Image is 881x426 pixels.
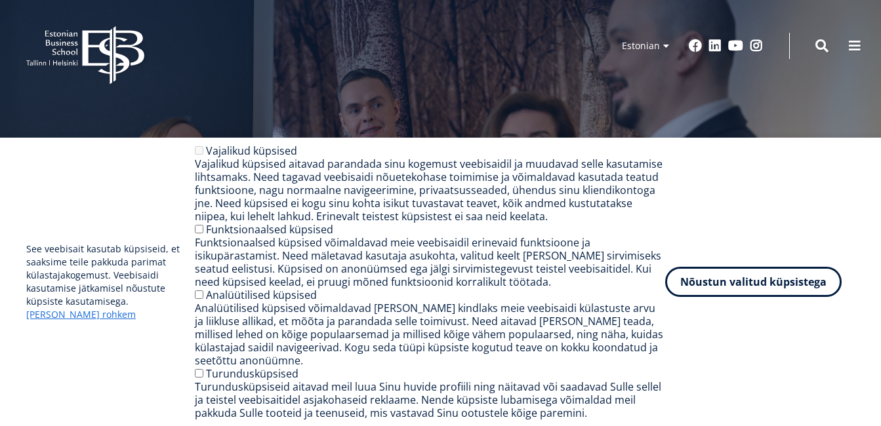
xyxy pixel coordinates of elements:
[26,242,195,321] p: See veebisait kasutab küpsiseid, et saaksime teile pakkuda parimat külastajakogemust. Veebisaidi ...
[195,236,665,288] div: Funktsionaalsed küpsised võimaldavad meie veebisaidil erinevaid funktsioone ja isikupärastamist. ...
[728,39,743,52] a: Youtube
[195,380,665,419] div: Turundusküpsiseid aitavad meil luua Sinu huvide profiili ning näitavad või saadavad Sulle sellel ...
[195,157,665,223] div: Vajalikud küpsised aitavad parandada sinu kogemust veebisaidil ja muudavad selle kasutamise lihts...
[206,144,297,158] label: Vajalikud küpsised
[665,267,842,297] button: Nõustun valitud küpsistega
[206,366,298,381] label: Turundusküpsised
[750,39,763,52] a: Instagram
[26,308,136,321] a: [PERSON_NAME] rohkem
[689,39,702,52] a: Facebook
[195,301,665,367] div: Analüütilised küpsised võimaldavad [PERSON_NAME] kindlaks meie veebisaidi külastuste arvu ja liik...
[206,288,317,302] label: Analüütilised küpsised
[206,222,333,237] label: Funktsionaalsed küpsised
[708,39,722,52] a: Linkedin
